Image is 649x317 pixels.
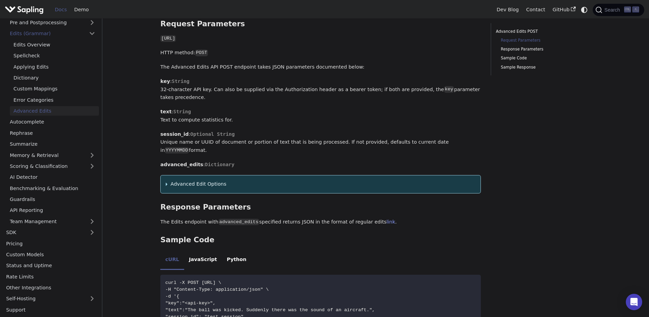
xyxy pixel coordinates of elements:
[71,4,92,15] a: Demo
[501,46,586,53] a: Response Parameters
[493,4,522,15] a: Dev Blog
[10,95,99,105] a: Error Categories
[205,162,235,167] span: Dictionary
[10,73,99,83] a: Dictionary
[522,4,549,15] a: Contact
[165,294,179,299] span: -d '{
[160,63,481,71] p: The Advanced Edits API POST endpoint takes JSON parameters documented below:
[632,6,639,13] kbd: K
[166,180,476,188] summary: Advanced Edit Options
[160,218,481,226] p: The Edits endpoint with specified returns JSON in the format of regular edits .
[593,4,644,16] button: Search (Ctrl+K)
[160,19,481,29] h3: Request Parameters
[2,283,99,293] a: Other Integrations
[10,51,99,61] a: Spellcheck
[2,294,99,304] a: Self-Hosting
[501,64,586,71] a: Sample Response
[160,130,481,155] p: : Unique name or UUID of document or portion of text that is being processed. If not provided, de...
[173,109,191,114] span: String
[160,131,189,137] strong: session_id
[2,239,99,248] a: Pricing
[6,117,99,127] a: Autocomplete
[602,7,624,13] span: Search
[6,172,99,182] a: AI Detector
[160,162,203,167] strong: advanced_edits
[549,4,579,15] a: GitHub
[160,77,481,102] p: : 32-character API key. Can also be supplied via the Authorization header as a bearer token; if b...
[51,4,71,15] a: Docs
[172,78,189,84] span: String
[160,35,176,42] code: [URL]
[184,251,222,270] li: JavaScript
[6,150,99,160] a: Memory & Retrieval
[195,49,208,56] code: POST
[6,194,99,204] a: Guardrails
[6,18,99,28] a: Pre and Postprocessing
[501,55,586,61] a: Sample Code
[85,228,99,237] button: Expand sidebar category 'SDK'
[190,131,235,137] span: Optional String
[165,307,375,313] span: "text":"The ball was kicked. Suddenly there was the sound of an aircraft.",
[160,109,172,114] strong: text
[160,161,481,169] p: :
[2,228,85,237] a: SDK
[6,128,99,138] a: Rephrase
[6,139,99,149] a: Summarize
[6,205,99,215] a: API Reporting
[165,287,269,292] span: -H "Content-Type: application/json" \
[496,28,588,35] a: Advanced Edits POST
[160,203,481,212] h3: Response Parameters
[10,106,99,116] a: Advanced Edits
[10,84,99,94] a: Custom Mappings
[165,147,189,154] code: YYYYMMDD
[5,5,44,15] img: Sapling.ai
[222,251,251,270] li: Python
[386,219,395,225] a: link
[6,183,99,193] a: Benchmarking & Evaluation
[6,161,99,171] a: Scoring & Classification
[160,49,481,57] p: HTTP method:
[2,250,99,260] a: Custom Models
[165,301,216,306] span: "key":"<api-key>",
[160,108,481,124] p: : Text to compute statistics for.
[160,251,184,270] li: cURL
[5,5,46,15] a: Sapling.ai
[2,305,99,315] a: Support
[2,272,99,282] a: Rate Limits
[444,86,454,93] code: key
[160,235,481,245] h3: Sample Code
[2,261,99,271] a: Status and Uptime
[10,62,99,72] a: Applying Edits
[160,78,170,84] strong: key
[6,29,99,39] a: Edits (Grammar)
[219,219,260,226] code: advanced_edits
[579,5,589,15] button: Switch between dark and light mode (currently system mode)
[10,40,99,49] a: Edits Overview
[165,280,221,285] span: curl -X POST [URL] \
[626,294,642,310] div: Open Intercom Messenger
[6,216,99,226] a: Team Management
[501,37,586,44] a: Request Parameters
